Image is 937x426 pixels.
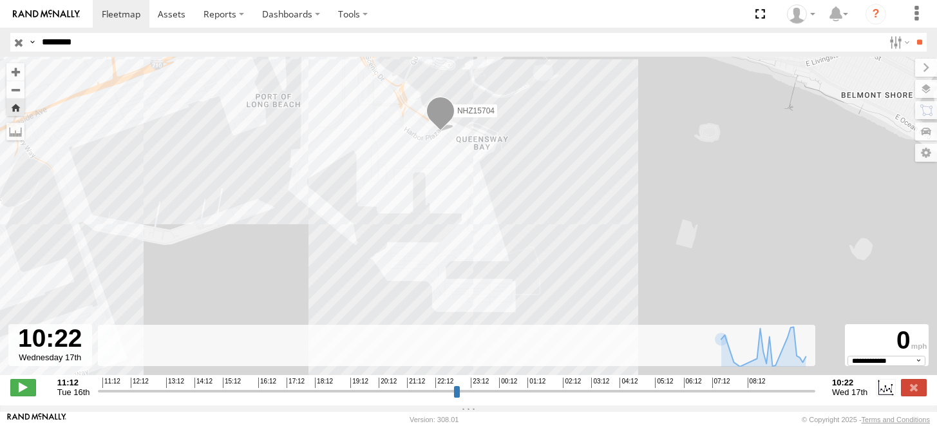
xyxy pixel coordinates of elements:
[527,378,545,388] span: 01:12
[258,378,276,388] span: 16:12
[457,106,494,115] span: NHZ15704
[407,378,425,388] span: 21:12
[862,416,930,423] a: Terms and Conditions
[102,378,120,388] span: 11:12
[712,378,730,388] span: 07:12
[315,378,333,388] span: 18:12
[6,99,24,116] button: Zoom Home
[166,378,184,388] span: 13:12
[620,378,638,388] span: 04:12
[131,378,149,388] span: 12:12
[563,378,581,388] span: 02:12
[471,378,489,388] span: 23:12
[748,378,766,388] span: 08:12
[194,378,213,388] span: 14:12
[7,413,66,426] a: Visit our Website
[6,63,24,81] button: Zoom in
[915,144,937,162] label: Map Settings
[782,5,820,24] div: Zulema McIntosch
[866,4,886,24] i: ?
[591,378,609,388] span: 03:12
[57,387,90,397] span: Tue 16th Sep 2025
[350,378,368,388] span: 19:12
[287,378,305,388] span: 17:12
[379,378,397,388] span: 20:12
[684,378,702,388] span: 06:12
[410,416,459,423] div: Version: 308.01
[499,378,517,388] span: 00:12
[847,326,927,356] div: 0
[802,416,930,423] div: © Copyright 2025 -
[10,379,36,396] label: Play/Stop
[6,81,24,99] button: Zoom out
[655,378,673,388] span: 05:12
[901,379,927,396] label: Close
[57,378,90,387] strong: 11:12
[223,378,241,388] span: 15:12
[832,387,867,397] span: Wed 17th Sep 2025
[884,33,912,52] label: Search Filter Options
[6,122,24,140] label: Measure
[832,378,867,387] strong: 10:22
[27,33,37,52] label: Search Query
[13,10,80,19] img: rand-logo.svg
[435,378,453,388] span: 22:12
